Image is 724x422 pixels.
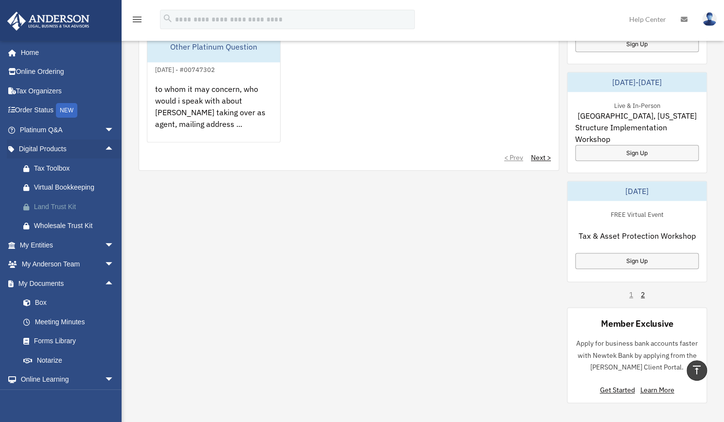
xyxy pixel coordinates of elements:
div: [DATE] - #00747302 [147,64,223,74]
div: Tax Toolbox [34,162,117,175]
a: Home [7,43,124,62]
a: vertical_align_top [687,360,707,381]
a: My Anderson Teamarrow_drop_down [7,255,129,274]
div: Member Exclusive [601,317,673,330]
div: to whom it may concern, who would i speak with about [PERSON_NAME] taking over as agent, mailing ... [147,75,280,151]
div: Wholesale Trust Kit [34,220,117,232]
div: Virtual Bookkeeping [34,181,117,193]
span: arrow_drop_down [105,255,124,275]
span: arrow_drop_down [105,235,124,255]
div: Land Trust Kit [34,201,117,213]
a: Meeting Minutes [14,312,129,332]
i: search [162,13,173,24]
div: FREE Virtual Event [602,209,671,219]
a: Digital Productsarrow_drop_up [7,140,129,159]
a: Wholesale Trust Kit [14,216,129,236]
div: Live & In-Person [606,100,668,110]
a: Forms Library [14,332,129,351]
div: [DATE] [567,181,706,201]
a: Land Trust Kit [14,197,129,216]
a: Next > [531,153,551,162]
a: My Entitiesarrow_drop_down [7,235,129,255]
i: vertical_align_top [691,364,703,376]
i: menu [131,14,143,25]
a: Tax Organizers [7,81,129,101]
a: Tax Toolbox [14,158,129,178]
div: NEW [56,103,77,118]
a: Box [14,293,129,313]
span: arrow_drop_up [105,274,124,294]
a: Notarize [14,351,129,370]
div: [DATE]-[DATE] [567,72,706,92]
a: Order StatusNEW [7,101,129,121]
a: Online Ordering [7,62,129,82]
img: User Pic [702,12,717,26]
div: Other Platinum Question [147,31,280,62]
a: Online Learningarrow_drop_down [7,370,129,389]
span: arrow_drop_down [105,120,124,140]
a: My Documentsarrow_drop_up [7,274,129,293]
p: Apply for business bank accounts faster with Newtek Bank by applying from the [PERSON_NAME] Clien... [575,337,699,373]
span: [GEOGRAPHIC_DATA], [US_STATE] [577,110,696,122]
span: Tax & Asset Protection Workshop [578,230,695,242]
span: arrow_drop_up [105,140,124,159]
a: Sign Up [575,145,699,161]
span: Structure Implementation Workshop [575,122,699,145]
a: Virtual Bookkeeping [14,178,129,197]
a: Other Platinum Question[DATE] - #00747302to whom it may concern, who would i speak with about [PE... [147,31,281,142]
span: arrow_drop_down [105,370,124,390]
a: Sign Up [575,253,699,269]
img: Anderson Advisors Platinum Portal [4,12,92,31]
span: arrow_drop_down [105,389,124,409]
a: Platinum Q&Aarrow_drop_down [7,120,129,140]
a: Get Started [600,386,638,394]
a: menu [131,17,143,25]
a: Sign Up [575,36,699,52]
a: 2 [641,290,645,299]
a: Billingarrow_drop_down [7,389,129,408]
